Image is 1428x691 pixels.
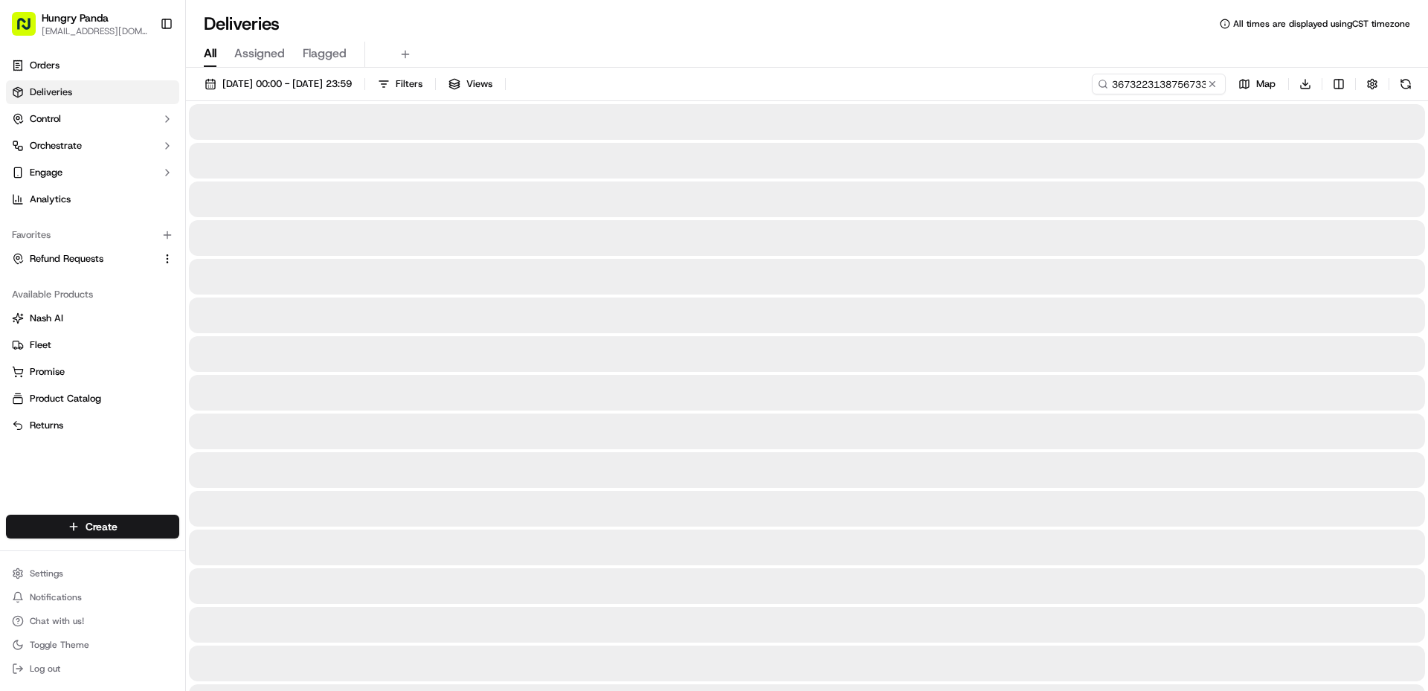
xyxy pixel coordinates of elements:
[234,45,285,62] span: Assigned
[371,74,429,94] button: Filters
[30,568,63,579] span: Settings
[222,77,352,91] span: [DATE] 00:00 - [DATE] 23:59
[6,587,179,608] button: Notifications
[12,312,173,325] a: Nash AI
[6,611,179,631] button: Chat with us!
[30,639,89,651] span: Toggle Theme
[6,80,179,104] a: Deliveries
[466,77,492,91] span: Views
[30,252,103,266] span: Refund Requests
[30,312,63,325] span: Nash AI
[6,134,179,158] button: Orchestrate
[30,419,63,432] span: Returns
[6,54,179,77] a: Orders
[6,223,179,247] div: Favorites
[86,519,118,534] span: Create
[303,45,347,62] span: Flagged
[12,252,155,266] a: Refund Requests
[6,414,179,437] button: Returns
[204,12,280,36] h1: Deliveries
[42,10,109,25] button: Hungry Panda
[396,77,422,91] span: Filters
[30,591,82,603] span: Notifications
[30,86,72,99] span: Deliveries
[30,365,65,379] span: Promise
[204,45,216,62] span: All
[6,658,179,679] button: Log out
[30,193,71,206] span: Analytics
[6,283,179,306] div: Available Products
[6,306,179,330] button: Nash AI
[6,161,179,184] button: Engage
[6,6,154,42] button: Hungry Panda[EMAIL_ADDRESS][DOMAIN_NAME]
[442,74,499,94] button: Views
[30,59,59,72] span: Orders
[30,338,51,352] span: Fleet
[42,25,148,37] button: [EMAIL_ADDRESS][DOMAIN_NAME]
[1092,74,1226,94] input: Type to search
[12,365,173,379] a: Promise
[1256,77,1276,91] span: Map
[6,333,179,357] button: Fleet
[30,615,84,627] span: Chat with us!
[6,187,179,211] a: Analytics
[6,515,179,539] button: Create
[6,247,179,271] button: Refund Requests
[30,139,82,152] span: Orchestrate
[198,74,358,94] button: [DATE] 00:00 - [DATE] 23:59
[12,338,173,352] a: Fleet
[1233,18,1410,30] span: All times are displayed using CST timezone
[6,107,179,131] button: Control
[6,563,179,584] button: Settings
[30,166,62,179] span: Engage
[6,634,179,655] button: Toggle Theme
[30,392,101,405] span: Product Catalog
[12,392,173,405] a: Product Catalog
[6,360,179,384] button: Promise
[6,387,179,411] button: Product Catalog
[1232,74,1282,94] button: Map
[30,112,61,126] span: Control
[1395,74,1416,94] button: Refresh
[12,419,173,432] a: Returns
[30,663,60,675] span: Log out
